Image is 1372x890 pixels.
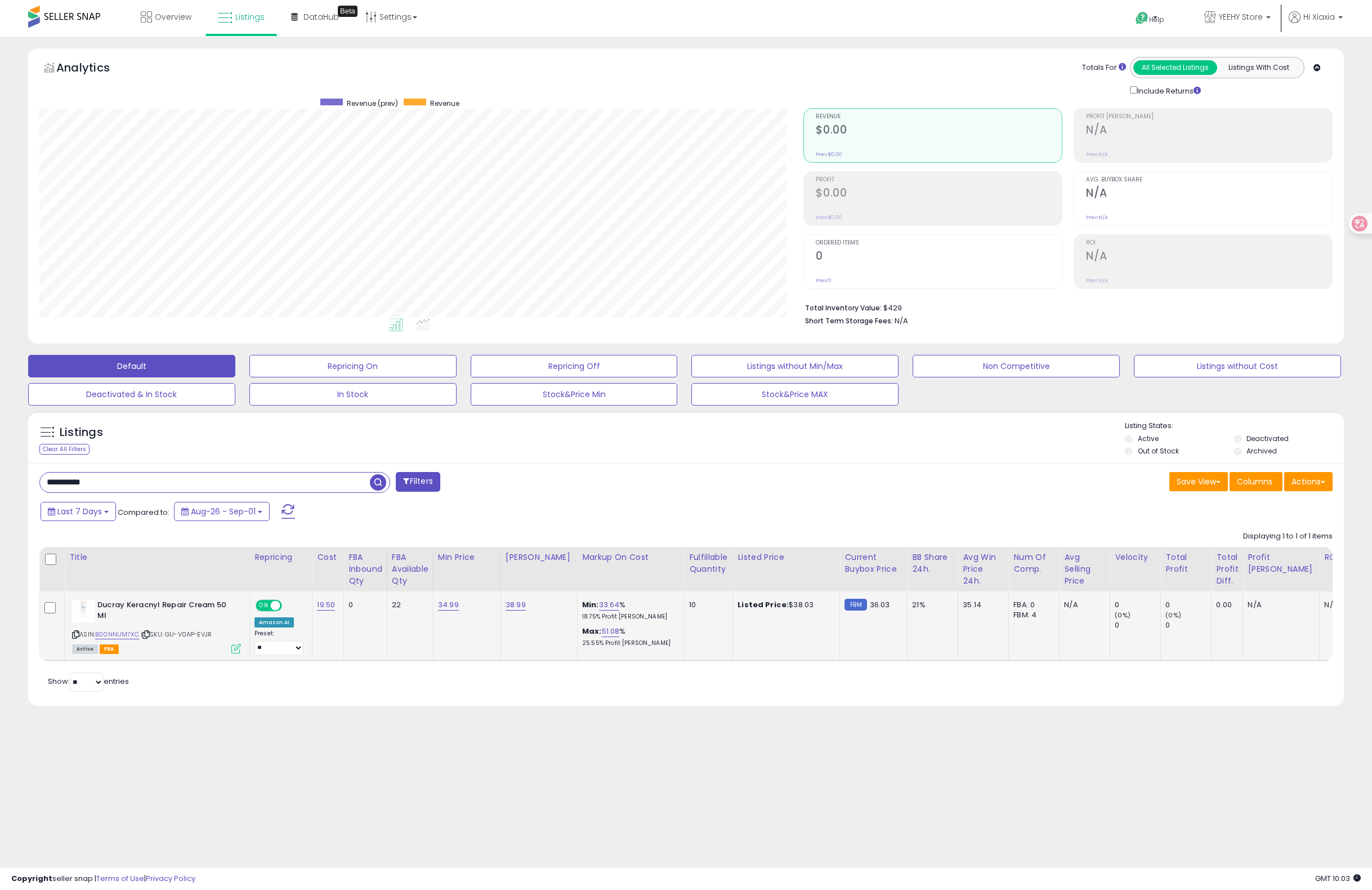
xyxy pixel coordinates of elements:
div: 0 [348,600,378,610]
label: Deactivated [1246,434,1289,443]
small: FBM [844,599,866,611]
a: 19.50 [317,599,335,611]
button: Listings With Cost [1217,60,1301,75]
div: N/A [1248,600,1311,610]
div: N/A [1324,600,1361,610]
div: 21% [912,600,949,610]
h2: N/A [1086,123,1332,139]
label: Active [1138,434,1159,443]
a: 51.08 [602,626,620,637]
span: All listings currently available for purchase on Amazon [72,644,98,654]
h5: Listings [60,425,103,440]
span: Aug-26 - Sep-01 [191,506,256,517]
b: Min: [582,599,599,610]
div: Fulfillable Quantity [689,551,728,575]
div: Totals For [1082,63,1126,73]
button: Stock&Price MAX [691,383,899,406]
button: Stock&Price Min [471,383,678,406]
div: FBM: 4 [1013,610,1051,620]
span: Profit [816,177,1062,183]
th: The percentage added to the cost of goods (COGS) that forms the calculator for Min & Max prices. [578,547,685,591]
div: % [582,600,676,621]
div: Title [69,551,245,563]
h2: N/A [1086,250,1332,265]
h2: $0.00 [816,186,1062,202]
div: Displaying 1 to 1 of 1 items [1243,531,1333,542]
div: Include Returns [1121,84,1214,97]
button: Non Competitive [913,355,1120,377]
span: Hi Xiaxia [1303,11,1335,23]
span: Last 7 Days [57,506,102,517]
p: Listing States: [1125,421,1344,431]
span: Revenue [816,114,1062,120]
h2: N/A [1086,186,1332,202]
span: FBA [100,644,119,654]
div: 0 [1165,620,1211,630]
span: OFF [280,601,298,611]
button: Repricing On [249,355,457,377]
button: Repricing Off [471,355,678,377]
small: Prev: $0.00 [816,214,842,221]
div: Tooltip anchor [338,6,357,17]
div: Listed Price [738,551,835,563]
b: Short Term Storage Fees: [805,316,893,326]
div: Repricing [254,551,307,563]
div: Preset: [254,630,303,655]
span: Avg. Buybox Share [1086,177,1332,183]
div: Markup on Cost [582,551,680,563]
li: $429 [805,300,1324,314]
b: Listed Price: [738,599,789,610]
div: Num of Comp. [1013,551,1054,575]
span: ROI [1086,240,1332,246]
button: Default [28,355,235,377]
button: Actions [1284,472,1333,491]
span: DataHub [303,11,339,23]
img: 31GYMyt-+PL._SL40_.jpg [72,600,95,622]
span: YEEHY Store [1219,11,1263,23]
div: FBA inbound Qty [348,551,382,587]
h2: $0.00 [816,123,1062,139]
div: Total Profit Diff. [1216,551,1238,587]
label: Archived [1246,446,1277,456]
div: Clear All Filters [39,444,90,455]
span: Compared to: [118,507,169,518]
span: Revenue (prev) [347,99,398,108]
div: Amazon AI [254,617,294,628]
div: Profit [PERSON_NAME] [1248,551,1315,575]
button: Filters [396,472,440,492]
div: 22 [392,600,424,610]
span: | SKU: GU-V0AP-EVJR [141,630,212,639]
a: Hi Xiaxia [1289,11,1343,37]
div: Avg Selling Price [1064,551,1105,587]
small: Prev: 0 [816,277,832,284]
h2: 0 [816,250,1062,265]
button: Columns [1230,472,1282,491]
small: Prev: N/A [1086,151,1108,158]
div: 0.00 [1216,600,1234,610]
button: Listings without Cost [1134,355,1341,377]
div: $38.03 [738,600,831,610]
span: N/A [895,315,908,326]
div: BB Share 24h. [912,551,953,575]
a: 38.99 [506,599,526,611]
div: ASIN: [72,600,241,652]
button: Listings without Min/Max [691,355,899,377]
i: Get Help [1135,11,1149,25]
button: Save View [1169,472,1228,491]
div: 0 [1115,600,1160,610]
div: 10 [689,600,724,610]
div: Avg Win Price 24h. [963,551,1004,587]
b: Ducray Keracnyl Repair Cream 50 Ml [97,600,234,624]
p: 25.55% Profit [PERSON_NAME] [582,639,676,647]
small: (0%) [1165,611,1181,620]
div: ROI [1324,551,1365,563]
span: Revenue [430,99,459,108]
span: 36.03 [870,599,890,610]
span: Ordered Items [816,240,1062,246]
div: Velocity [1115,551,1156,563]
b: Total Inventory Value: [805,303,882,313]
div: FBA Available Qty [392,551,428,587]
div: Current Buybox Price [844,551,902,575]
div: FBA: 0 [1013,600,1051,610]
span: Columns [1237,476,1272,487]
